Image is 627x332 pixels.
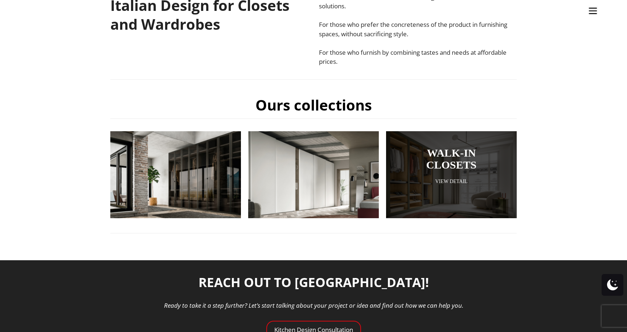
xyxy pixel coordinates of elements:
[587,5,598,16] img: burger-menu-svgrepo-com-30x30.jpg
[319,20,517,38] p: For those who prefer the concreteness of the product in furnishing spaces, without sacrificing st...
[319,48,517,66] p: For those who furnish by combining tastes and needs at affordable prices.
[404,147,499,171] a: WALK-IN CLOSETS
[404,178,499,185] a: View Detail
[255,92,372,118] h2: Ours collections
